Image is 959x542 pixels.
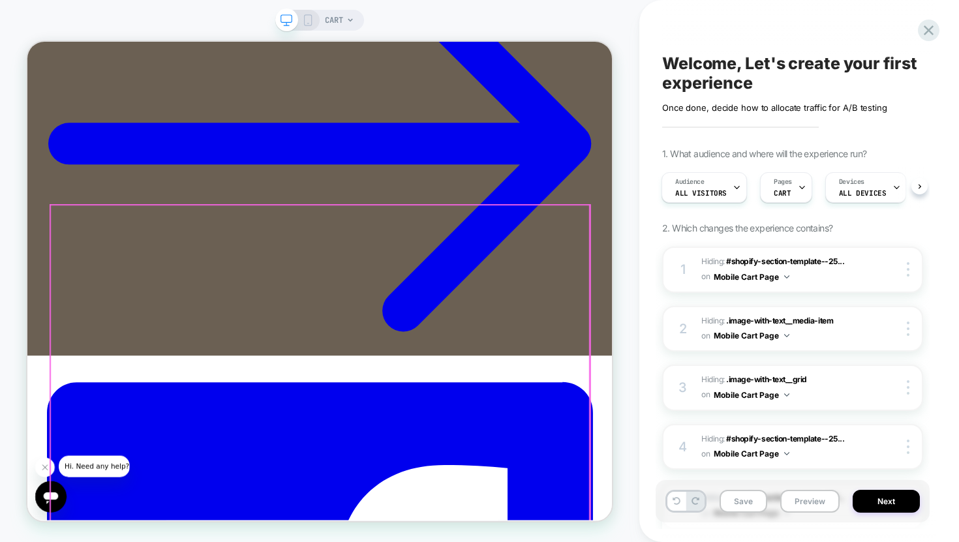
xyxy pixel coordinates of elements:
span: on [701,387,710,402]
span: CART [774,188,791,198]
button: Next [853,490,920,513]
img: down arrow [784,393,789,397]
span: #shopify-section-template--25... [726,256,844,266]
span: All Visitors [675,188,727,198]
div: 3 [677,376,690,399]
div: 4 [677,435,690,459]
button: Mobile Cart Page [714,327,789,344]
button: Mobile Cart Page [714,269,789,285]
span: Hiding : [701,432,861,462]
span: ALL DEVICES [839,188,886,198]
button: Mobile Cart Page [714,387,789,403]
img: close [907,440,909,454]
img: close [907,380,909,395]
img: down arrow [784,275,789,279]
img: close [907,322,909,336]
img: down arrow [784,452,789,455]
button: Preview [780,490,840,513]
button: Save [720,490,767,513]
span: 1. What audience and where will the experience run? [662,148,866,159]
button: Mobile Cart Page [714,445,789,462]
div: 1 [677,258,690,281]
img: close [907,262,909,277]
span: Pages [774,177,792,187]
span: Hi. Need any help? [8,9,94,20]
span: 2. Which changes the experience contains? [662,222,832,233]
img: down arrow [784,334,789,337]
span: .image-with-text__media-item [726,316,833,325]
span: Audience [675,177,705,187]
span: Hiding : [701,314,861,344]
span: #shopify-section-template--25... [726,434,844,444]
span: Hiding : [701,254,861,285]
span: on [701,447,710,461]
span: CART [325,10,343,31]
span: Hiding : [701,372,861,403]
span: on [701,329,710,343]
span: .image-with-text__grid [726,374,807,384]
div: 2 [677,317,690,340]
span: on [701,269,710,284]
span: Devices [839,177,864,187]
